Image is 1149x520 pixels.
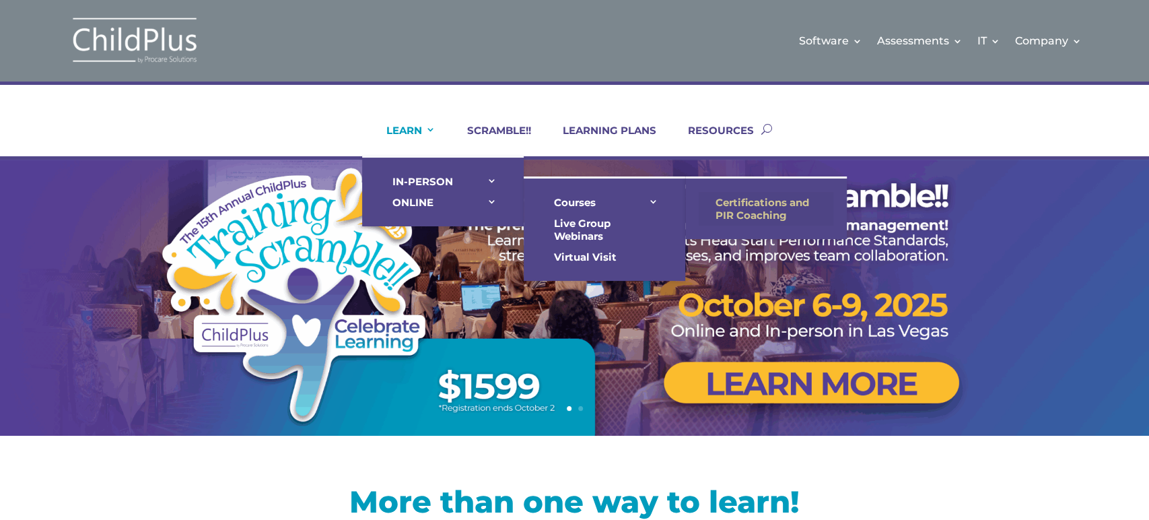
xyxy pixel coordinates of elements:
a: 2 [578,406,583,411]
a: IT [977,13,1000,68]
a: Assessments [877,13,963,68]
a: Company [1015,13,1082,68]
a: Virtual Visit [537,247,672,267]
a: 1 [567,406,571,411]
a: Software [799,13,862,68]
a: Certifications and PIR Coaching [699,192,833,226]
a: Live Group Webinars [537,213,672,247]
a: ONLINE [376,192,510,213]
a: RESOURCES [671,124,754,156]
a: LEARN [370,124,436,156]
a: SCRAMBLE!! [450,124,531,156]
a: Courses [537,192,672,213]
a: IN-PERSON [376,171,510,192]
a: LEARNING PLANS [546,124,656,156]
